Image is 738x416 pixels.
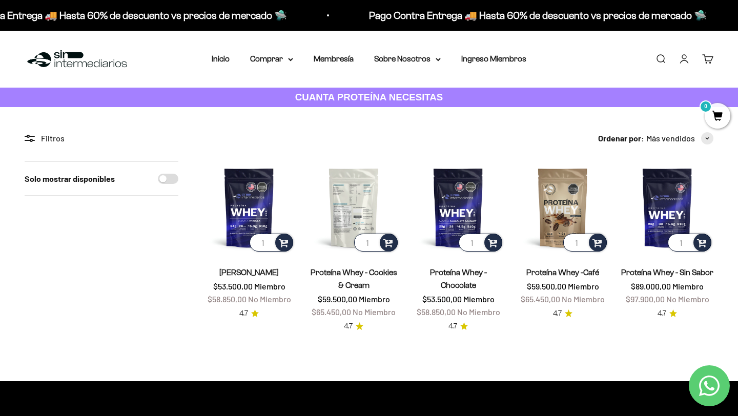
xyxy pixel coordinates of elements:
span: $89.000,00 [631,281,671,291]
span: No Miembro [353,307,396,317]
span: $53.500,00 [213,281,253,291]
span: Miembro [568,281,599,291]
span: Miembro [672,281,704,291]
div: Filtros [25,132,178,145]
span: Miembro [359,294,390,304]
span: Miembro [254,281,285,291]
span: $59.500,00 [527,281,566,291]
a: 4.74.7 de 5.0 estrellas [239,308,259,319]
a: Proteína Whey -Café [526,268,599,277]
a: Inicio [212,54,230,63]
span: No Miembro [666,294,709,304]
strong: CUANTA PROTEÍNA NECESITAS [295,92,443,102]
span: $65.450,00 [521,294,560,304]
span: 4.7 [448,321,457,332]
span: 4.7 [239,308,248,319]
span: $97.900,00 [626,294,665,304]
summary: Comprar [250,52,293,66]
a: Membresía [314,54,354,63]
a: Proteína Whey - Sin Sabor [621,268,713,277]
span: No Miembro [248,294,291,304]
span: No Miembro [562,294,605,304]
span: No Miembro [457,307,500,317]
a: Proteína Whey - Chocolate [430,268,487,289]
span: $58.850,00 [417,307,456,317]
a: [PERSON_NAME] [219,268,279,277]
button: Más vendidos [646,132,713,145]
a: 4.74.7 de 5.0 estrellas [553,308,572,319]
span: Más vendidos [646,132,695,145]
img: Proteína Whey - Cookies & Cream [307,161,400,254]
span: 4.7 [344,321,353,332]
span: $53.500,00 [422,294,462,304]
span: 4.7 [658,308,666,319]
span: 4.7 [553,308,562,319]
p: Pago Contra Entrega 🚚 Hasta 60% de descuento vs precios de mercado 🛸 [365,7,703,24]
summary: Sobre Nosotros [374,52,441,66]
a: 0 [705,111,730,122]
span: Miembro [463,294,495,304]
span: $59.500,00 [318,294,357,304]
a: 4.74.7 de 5.0 estrellas [658,308,677,319]
mark: 0 [700,100,712,113]
a: 4.74.7 de 5.0 estrellas [344,321,363,332]
span: Ordenar por: [598,132,644,145]
label: Solo mostrar disponibles [25,172,115,185]
a: 4.74.7 de 5.0 estrellas [448,321,468,332]
span: $65.450,00 [312,307,351,317]
a: Ingreso Miembros [461,54,526,63]
a: Proteína Whey - Cookies & Cream [311,268,397,289]
span: $58.850,00 [208,294,247,304]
